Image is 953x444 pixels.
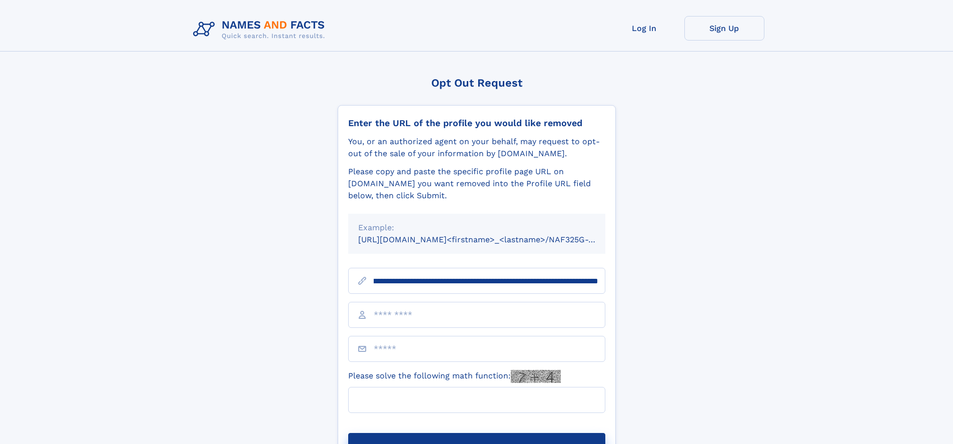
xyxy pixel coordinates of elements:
[348,166,605,202] div: Please copy and paste the specific profile page URL on [DOMAIN_NAME] you want removed into the Pr...
[338,77,616,89] div: Opt Out Request
[358,235,624,244] small: [URL][DOMAIN_NAME]<firstname>_<lastname>/NAF325G-xxxxxxxx
[684,16,764,41] a: Sign Up
[604,16,684,41] a: Log In
[348,370,561,383] label: Please solve the following math function:
[348,136,605,160] div: You, or an authorized agent on your behalf, may request to opt-out of the sale of your informatio...
[348,118,605,129] div: Enter the URL of the profile you would like removed
[358,222,595,234] div: Example:
[189,16,333,43] img: Logo Names and Facts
